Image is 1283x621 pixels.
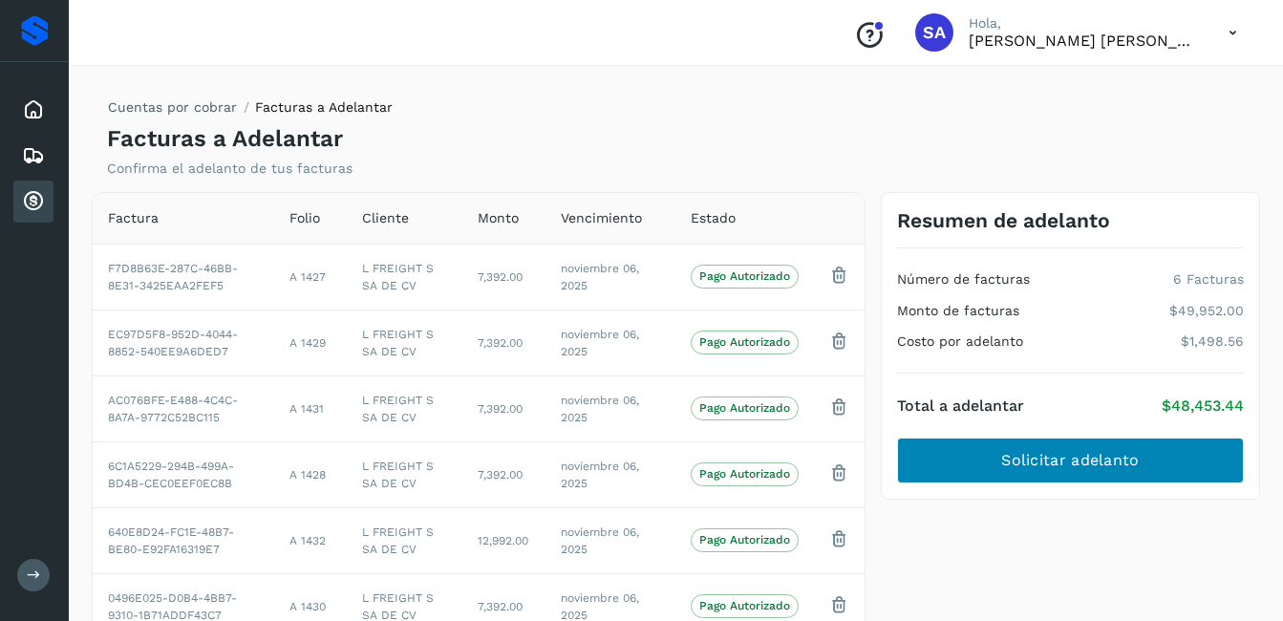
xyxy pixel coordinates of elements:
span: Cliente [362,208,409,228]
p: Pago Autorizado [699,335,790,349]
span: 7,392.00 [478,402,523,416]
p: Pago Autorizado [699,269,790,283]
span: noviembre 06, 2025 [561,525,639,556]
td: F7D8B63E-287C-46BB-8E31-3425EAA2FEF5 [93,244,274,310]
td: A 1428 [274,441,347,507]
h4: Número de facturas [897,271,1030,288]
span: Monto [478,208,519,228]
h4: Costo por adelanto [897,333,1023,350]
p: Pago Autorizado [699,533,790,546]
p: $1,498.56 [1181,333,1244,350]
td: L FREIGHT S SA DE CV [347,441,463,507]
td: 6C1A5229-294B-499A-BD4B-CEC0EEF0EC8B [93,441,274,507]
span: Factura [108,208,159,228]
p: Pago Autorizado [699,401,790,415]
td: 640E8D24-FC1E-48B7-BE80-E92FA16319E7 [93,507,274,573]
td: L FREIGHT S SA DE CV [347,507,463,573]
span: noviembre 06, 2025 [561,460,639,490]
p: Pago Autorizado [699,599,790,612]
p: Saul Armando Palacios Martinez [969,32,1198,50]
td: L FREIGHT S SA DE CV [347,375,463,441]
td: A 1432 [274,507,347,573]
h4: Monto de facturas [897,303,1019,319]
div: Cuentas por cobrar [13,181,53,223]
span: 7,392.00 [478,468,523,482]
span: 7,392.00 [478,270,523,284]
span: Folio [289,208,320,228]
span: noviembre 06, 2025 [561,262,639,292]
td: A 1431 [274,375,347,441]
p: 6 Facturas [1173,271,1244,288]
td: L FREIGHT S SA DE CV [347,310,463,375]
button: Solicitar adelanto [897,438,1244,483]
p: $49,952.00 [1169,303,1244,319]
span: 7,392.00 [478,336,523,350]
span: noviembre 06, 2025 [561,394,639,424]
span: Facturas a Adelantar [255,99,393,115]
a: Cuentas por cobrar [108,99,237,115]
td: A 1429 [274,310,347,375]
span: 12,992.00 [478,534,528,547]
h4: Total a adelantar [897,396,1024,415]
p: Pago Autorizado [699,467,790,481]
span: 7,392.00 [478,600,523,613]
h4: Facturas a Adelantar [107,125,343,153]
h3: Resumen de adelanto [897,208,1110,232]
span: Solicitar adelanto [1001,450,1139,471]
div: Embarques [13,135,53,177]
span: noviembre 06, 2025 [561,328,639,358]
td: AC076BFE-E488-4C4C-8A7A-9772C52BC115 [93,375,274,441]
nav: breadcrumb [107,97,393,125]
p: Hola, [969,15,1198,32]
p: $48,453.44 [1162,396,1244,415]
p: Confirma el adelanto de tus facturas [107,161,353,177]
td: L FREIGHT S SA DE CV [347,244,463,310]
td: EC97D5F8-952D-4044-8852-540EE9A6DED7 [93,310,274,375]
div: Inicio [13,89,53,131]
span: Vencimiento [561,208,642,228]
span: Estado [691,208,736,228]
td: A 1427 [274,244,347,310]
